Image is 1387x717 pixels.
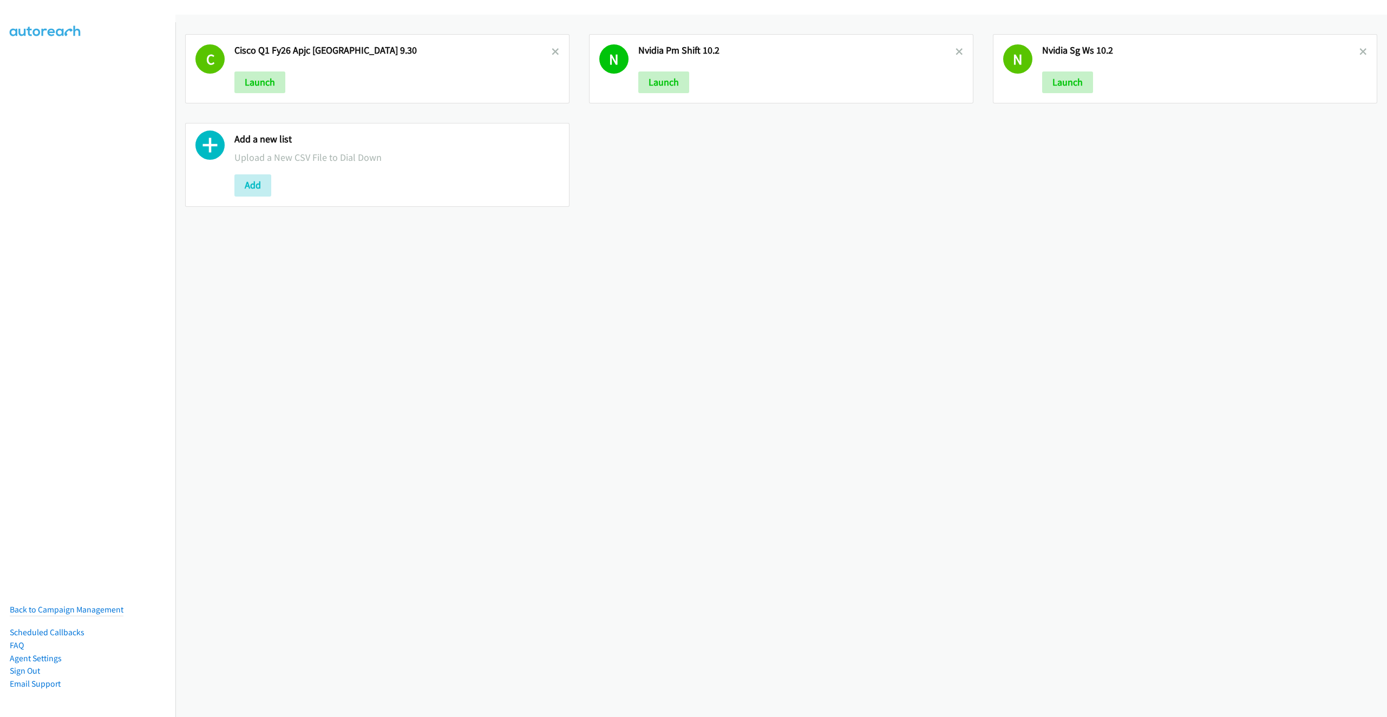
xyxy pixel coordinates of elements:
a: Sign Out [10,666,40,676]
h2: Nvidia Pm Shift 10.2 [638,44,956,57]
button: Launch [638,71,689,93]
p: Upload a New CSV File to Dial Down [234,150,559,165]
h2: Nvidia Sg Ws 10.2 [1042,44,1359,57]
a: Email Support [10,679,61,689]
a: FAQ [10,640,24,650]
button: Launch [1042,71,1093,93]
a: Agent Settings [10,653,62,663]
a: Scheduled Callbacks [10,627,84,637]
h2: Cisco Q1 Fy26 Apjc [GEOGRAPHIC_DATA] 9.30 [234,44,552,57]
h2: Add a new list [234,133,559,146]
h1: C [195,44,225,74]
button: Launch [234,71,285,93]
h1: N [1003,44,1032,74]
h1: N [599,44,629,74]
a: Back to Campaign Management [10,604,123,615]
button: Add [234,174,271,196]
